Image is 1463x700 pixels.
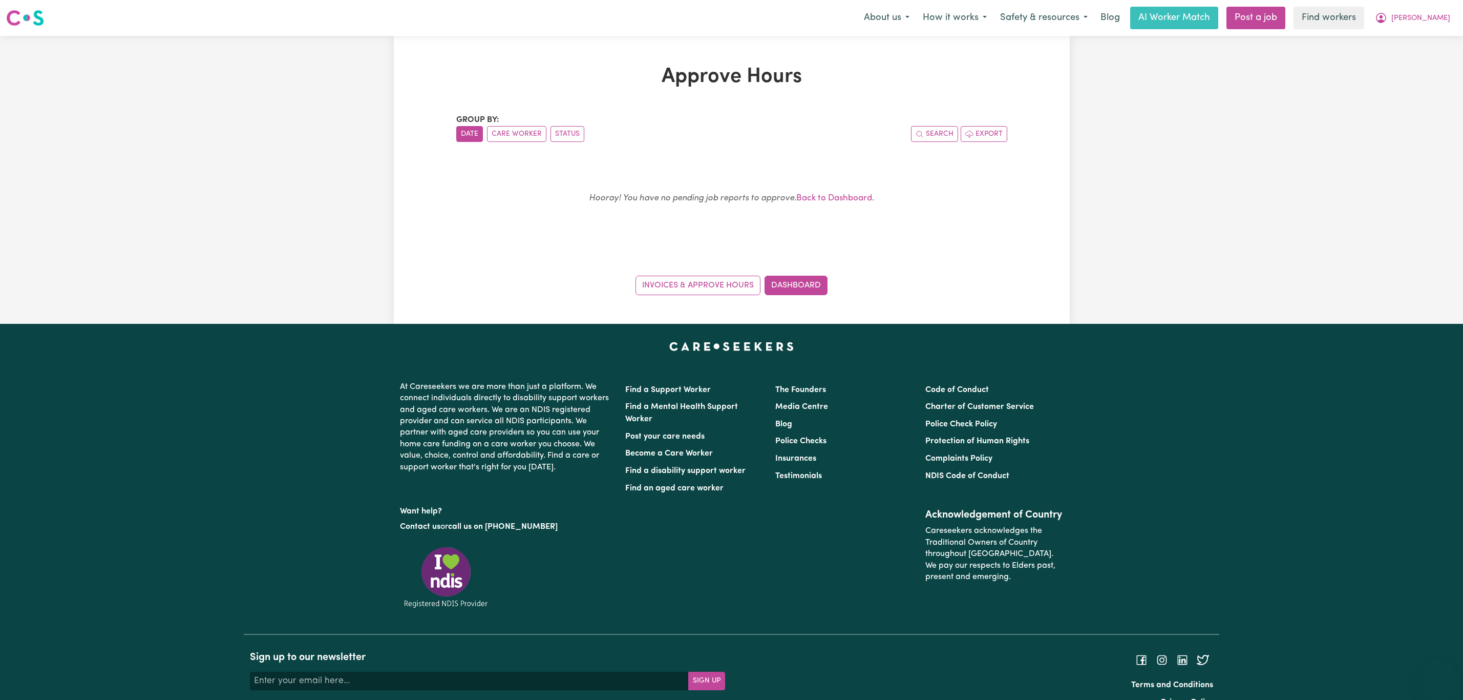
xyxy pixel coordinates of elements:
a: Find a Mental Health Support Worker [625,403,738,423]
a: call us on [PHONE_NUMBER] [448,523,558,531]
a: NDIS Code of Conduct [925,472,1009,480]
button: My Account [1368,7,1457,29]
a: Media Centre [775,403,828,411]
a: Find workers [1294,7,1364,29]
a: Dashboard [765,276,828,295]
p: Careseekers acknowledges the Traditional Owners of Country throughout [GEOGRAPHIC_DATA]. We pay o... [925,521,1063,587]
img: Careseekers logo [6,9,44,27]
a: Contact us [400,523,440,531]
a: Post a job [1226,7,1285,29]
p: Want help? [400,502,613,517]
button: Subscribe [688,672,725,690]
button: How it works [916,7,993,29]
a: Follow Careseekers on Facebook [1135,656,1148,664]
h2: Sign up to our newsletter [250,651,725,664]
a: Careseekers home page [669,342,794,351]
span: Group by: [456,116,499,124]
a: Blog [1094,7,1126,29]
input: Enter your email here... [250,672,689,690]
button: Search [911,126,958,142]
button: sort invoices by date [456,126,483,142]
p: or [400,517,613,537]
a: Testimonials [775,472,822,480]
a: Find a disability support worker [625,467,746,475]
a: Become a Care Worker [625,449,713,458]
h2: Acknowledgement of Country [925,509,1063,521]
a: The Founders [775,386,826,394]
img: Registered NDIS provider [400,545,492,609]
button: Safety & resources [993,7,1094,29]
a: Invoices & Approve Hours [635,276,760,295]
a: Terms and Conditions [1131,681,1213,689]
p: At Careseekers we are more than just a platform. We connect individuals directly to disability su... [400,377,613,477]
a: Find a Support Worker [625,386,711,394]
a: AI Worker Match [1130,7,1218,29]
a: Insurances [775,455,816,463]
span: [PERSON_NAME] [1391,13,1450,24]
h1: Approve Hours [456,65,1007,89]
a: Follow Careseekers on Instagram [1156,656,1168,664]
a: Follow Careseekers on Twitter [1197,656,1209,664]
button: About us [857,7,916,29]
a: Careseekers logo [6,6,44,30]
a: Post your care needs [625,433,705,441]
em: Hooray! You have no pending job reports to approve. [589,194,796,202]
small: . [589,194,874,202]
a: Code of Conduct [925,386,989,394]
button: sort invoices by paid status [550,126,584,142]
a: Protection of Human Rights [925,437,1029,445]
iframe: Button to launch messaging window, conversation in progress [1422,659,1455,692]
a: Police Check Policy [925,420,997,428]
a: Police Checks [775,437,826,445]
a: Back to Dashboard [796,194,872,202]
a: Blog [775,420,792,428]
a: Find an aged care worker [625,484,724,492]
a: Complaints Policy [925,455,992,463]
a: Charter of Customer Service [925,403,1034,411]
a: Follow Careseekers on LinkedIn [1176,656,1189,664]
button: sort invoices by care worker [487,126,546,142]
button: Export [961,126,1007,142]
